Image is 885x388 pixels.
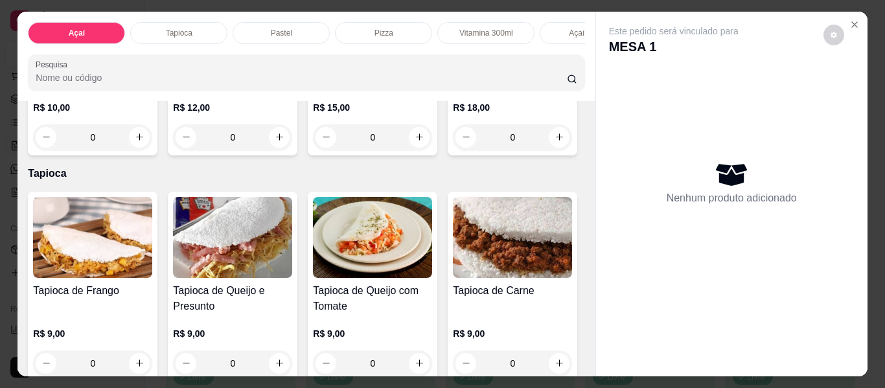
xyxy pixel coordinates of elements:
label: Pesquisa [36,59,72,70]
p: R$ 15,00 [313,101,432,114]
p: Açaí batido [569,28,608,38]
p: R$ 10,00 [33,101,152,114]
p: Tapioca [166,28,192,38]
h4: Tapioca de Queijo e Presunto [173,283,292,314]
p: R$ 9,00 [313,327,432,340]
p: MESA 1 [609,38,739,56]
img: product-image [173,197,292,278]
button: decrease-product-quantity [823,25,844,45]
input: Pesquisa [36,71,567,84]
p: Pastel [271,28,292,38]
p: Pizza [374,28,393,38]
p: Este pedido será vinculado para [609,25,739,38]
button: Close [844,14,865,35]
p: Nenhum produto adicionado [667,190,797,206]
p: R$ 9,00 [453,327,572,340]
h4: Tapioca de Frango [33,283,152,299]
p: Vitamina 300ml [459,28,513,38]
p: R$ 9,00 [33,327,152,340]
p: Tapioca [28,166,584,181]
img: product-image [313,197,432,278]
p: Açaí [69,28,85,38]
img: product-image [33,197,152,278]
h4: Tapioca de Carne [453,283,572,299]
p: R$ 12,00 [173,101,292,114]
p: R$ 9,00 [173,327,292,340]
h4: Tapioca de Queijo com Tomate [313,283,432,314]
img: product-image [453,197,572,278]
p: R$ 18,00 [453,101,572,114]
